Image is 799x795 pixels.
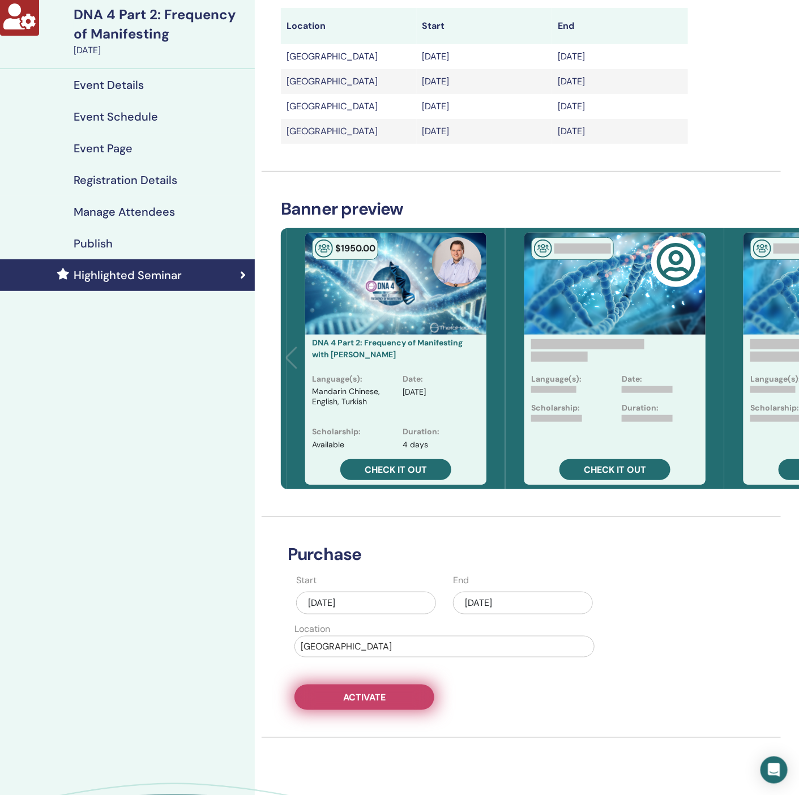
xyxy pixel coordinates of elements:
p: Language(s): [531,373,582,385]
div: Open Intercom Messenger [760,756,788,784]
p: Date: [622,373,642,385]
label: End [453,574,469,587]
img: In-Person Seminar [534,240,552,258]
img: default.jpg [432,237,482,287]
p: Duration: [622,402,659,414]
a: Check it out [559,459,670,480]
p: Date : [403,373,423,385]
td: [DATE] [552,44,688,69]
div: DNA 4 Part 2: Frequency of Manifesting [74,5,248,44]
a: Check it out [340,459,451,480]
span: Activate [343,691,386,703]
img: In-Person Seminar [315,240,333,258]
th: Location [281,8,417,44]
a: DNA 4 Part 2: Frequency of Manifesting with [PERSON_NAME] [312,337,463,360]
label: Start [296,574,317,587]
p: Scholarship: [750,402,799,414]
div: [DATE] [74,44,248,57]
div: [DATE] [453,592,593,614]
img: user-circle-regular.svg [656,242,696,282]
th: End [552,8,688,44]
button: Activate [294,685,434,710]
td: [DATE] [417,44,553,69]
p: Mandarin Chinese, English, Turkish [312,386,389,417]
h4: Event Schedule [74,110,158,123]
h4: Event Page [74,142,133,155]
p: 4 days [403,439,428,451]
h3: Purchase [281,544,688,565]
th: Start [417,8,553,44]
div: [DATE] [296,592,436,614]
a: DNA 4 Part 2: Frequency of Manifesting[DATE] [67,5,255,57]
span: Check it out [365,464,427,476]
h4: Manage Attendees [74,205,175,219]
img: In-Person Seminar [753,240,771,258]
td: [DATE] [417,94,553,119]
td: [DATE] [417,69,553,94]
p: Duration : [403,426,439,438]
td: [GEOGRAPHIC_DATA] [281,94,417,119]
td: [DATE] [552,119,688,144]
p: Scholarship : [312,426,361,438]
td: [GEOGRAPHIC_DATA] [281,69,417,94]
td: [DATE] [552,69,688,94]
td: [GEOGRAPHIC_DATA] [281,119,417,144]
p: [DATE] [403,386,426,398]
span: $ 1950 .00 [335,242,375,254]
h4: Event Details [74,78,144,92]
p: Language(s) : [312,373,362,385]
span: Check it out [584,464,646,476]
td: [DATE] [417,119,553,144]
p: Scholarship: [531,402,580,414]
p: Available [312,439,344,451]
h4: Publish [74,237,113,250]
h4: Highlighted Seminar [74,268,182,282]
td: [DATE] [552,94,688,119]
td: [GEOGRAPHIC_DATA] [281,44,417,69]
h4: Registration Details [74,173,177,187]
label: Location [294,622,330,636]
